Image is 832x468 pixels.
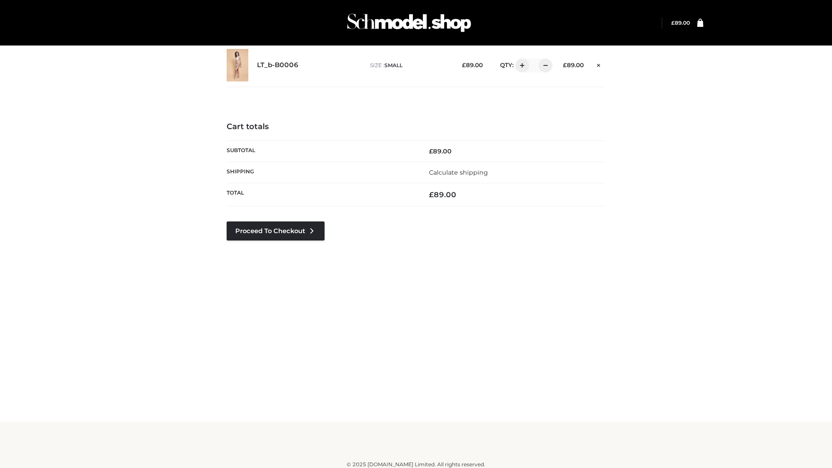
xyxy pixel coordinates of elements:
h4: Cart totals [227,122,605,132]
span: £ [429,147,433,155]
div: QTY: [491,58,549,72]
p: size : [370,62,448,69]
span: £ [563,62,567,68]
a: Remove this item [592,58,605,70]
bdi: 89.00 [671,19,690,26]
a: LT_b-B0006 [257,61,299,69]
th: Total [227,183,416,206]
a: £89.00 [671,19,690,26]
th: Subtotal [227,140,416,162]
bdi: 89.00 [462,62,483,68]
bdi: 89.00 [563,62,584,68]
span: £ [462,62,466,68]
bdi: 89.00 [429,147,452,155]
a: Calculate shipping [429,169,488,176]
img: Schmodel Admin 964 [344,6,474,40]
bdi: 89.00 [429,190,456,199]
span: £ [671,19,675,26]
span: £ [429,190,434,199]
a: Proceed to Checkout [227,221,325,240]
th: Shipping [227,162,416,183]
span: SMALL [384,62,403,68]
